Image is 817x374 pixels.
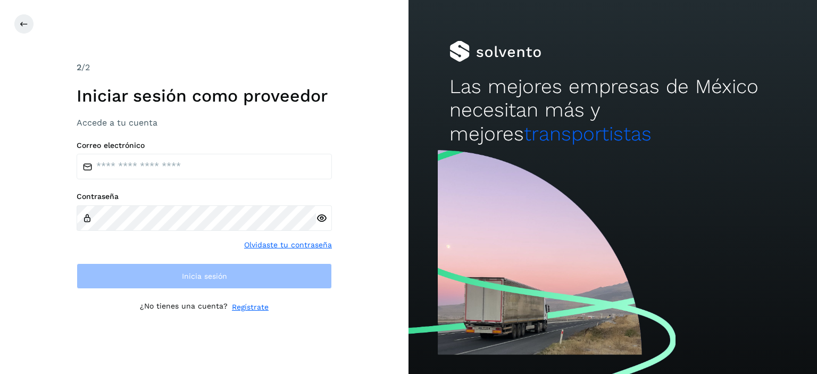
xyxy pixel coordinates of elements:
[77,118,332,128] h3: Accede a tu cuenta
[232,302,269,313] a: Regístrate
[77,86,332,106] h1: Iniciar sesión como proveedor
[77,192,332,201] label: Contraseña
[77,61,332,74] div: /2
[77,141,332,150] label: Correo electrónico
[140,302,228,313] p: ¿No tienes una cuenta?
[244,239,332,251] a: Olvidaste tu contraseña
[77,62,81,72] span: 2
[449,75,776,146] h2: Las mejores empresas de México necesitan más y mejores
[77,263,332,289] button: Inicia sesión
[182,272,227,280] span: Inicia sesión
[524,122,652,145] span: transportistas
